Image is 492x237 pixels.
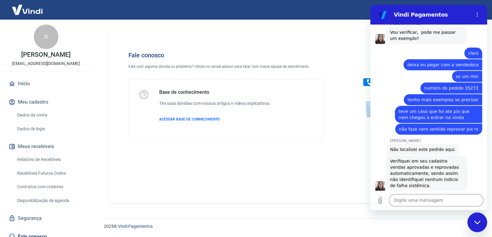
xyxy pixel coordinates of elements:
button: Meus recebíveis [7,140,85,153]
a: Recebíveis Futuros Online [15,167,85,180]
h4: Fale conosco [128,52,323,59]
iframe: Janela de mensagens [370,5,487,210]
a: Dados da conta [15,109,85,121]
a: Disponibilização de agenda [15,194,85,207]
div: R [34,25,58,49]
a: Relatório de Recebíveis [15,153,85,166]
h5: Base de conhecimento [159,89,271,95]
a: Início [7,77,85,90]
a: Dados de login [15,123,85,135]
a: ACESSAR BASE DE CONHECIMENTO [159,117,271,122]
a: Contratos com credores [15,181,85,193]
p: 2025 © [104,223,477,230]
button: Meu cadastro [7,95,85,109]
iframe: Botão para abrir a janela de mensagens, conversa em andamento [467,212,487,232]
img: Vindi [7,0,47,19]
p: Está com alguma dúvida ou problema? Utilize os canais abaixo para falar com nossa equipe de atend... [128,64,323,69]
a: Vindi Pagamentos [118,224,153,229]
img: Fale conosco [351,42,444,124]
p: [EMAIL_ADDRESS][DOMAIN_NAME] [12,60,80,67]
p: [PERSON_NAME] [21,52,70,58]
button: Sair [462,4,485,16]
a: Segurança [7,212,85,225]
span: ACESSAR BASE DE CONHECIMENTO [159,117,220,121]
h6: Tire suas dúvidas com nossos artigos e vídeos explicativos. [159,100,271,107]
